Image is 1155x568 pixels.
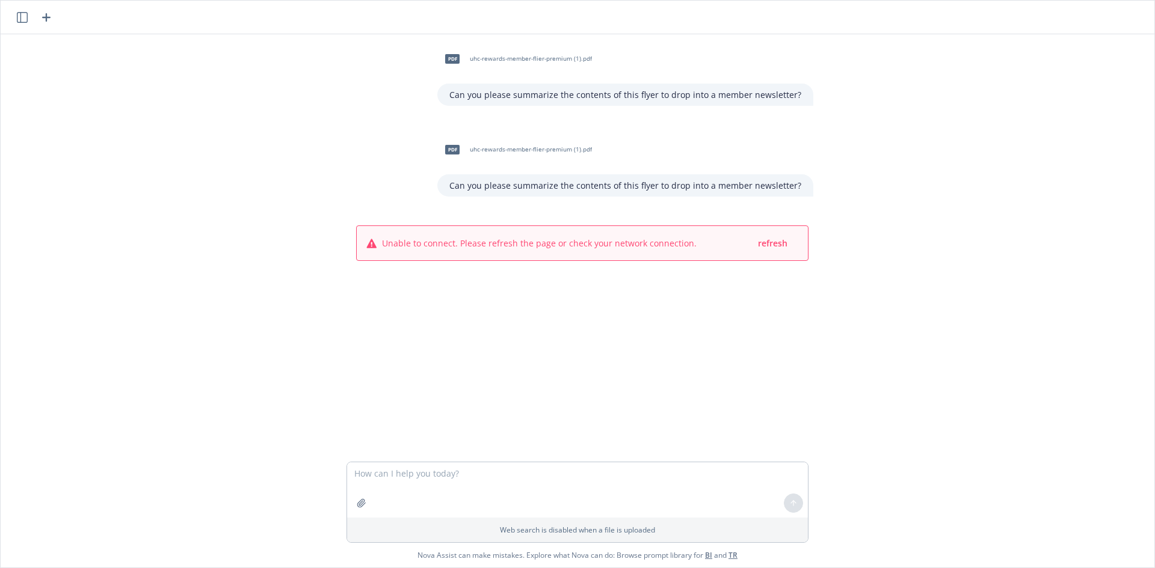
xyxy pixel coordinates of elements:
[354,525,801,535] p: Web search is disabled when a file is uploaded
[449,88,801,101] p: Can you please summarize the contents of this flyer to drop into a member newsletter?
[437,135,594,165] div: pdfuhc-rewards-member-flier-premium (1).pdf
[445,145,460,154] span: pdf
[445,54,460,63] span: pdf
[437,44,594,74] div: pdfuhc-rewards-member-flier-premium (1).pdf
[449,179,801,192] p: Can you please summarize the contents of this flyer to drop into a member newsletter?
[470,145,592,153] span: uhc-rewards-member-flier-premium (1).pdf
[705,550,712,560] a: BI
[758,237,787,249] span: refresh
[728,550,738,560] a: TR
[757,236,789,251] button: refresh
[417,543,738,567] span: Nova Assist can make mistakes. Explore what Nova can do: Browse prompt library for and
[470,55,592,63] span: uhc-rewards-member-flier-premium (1).pdf
[382,237,697,249] span: Unable to connect. Please refresh the page or check your network connection.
